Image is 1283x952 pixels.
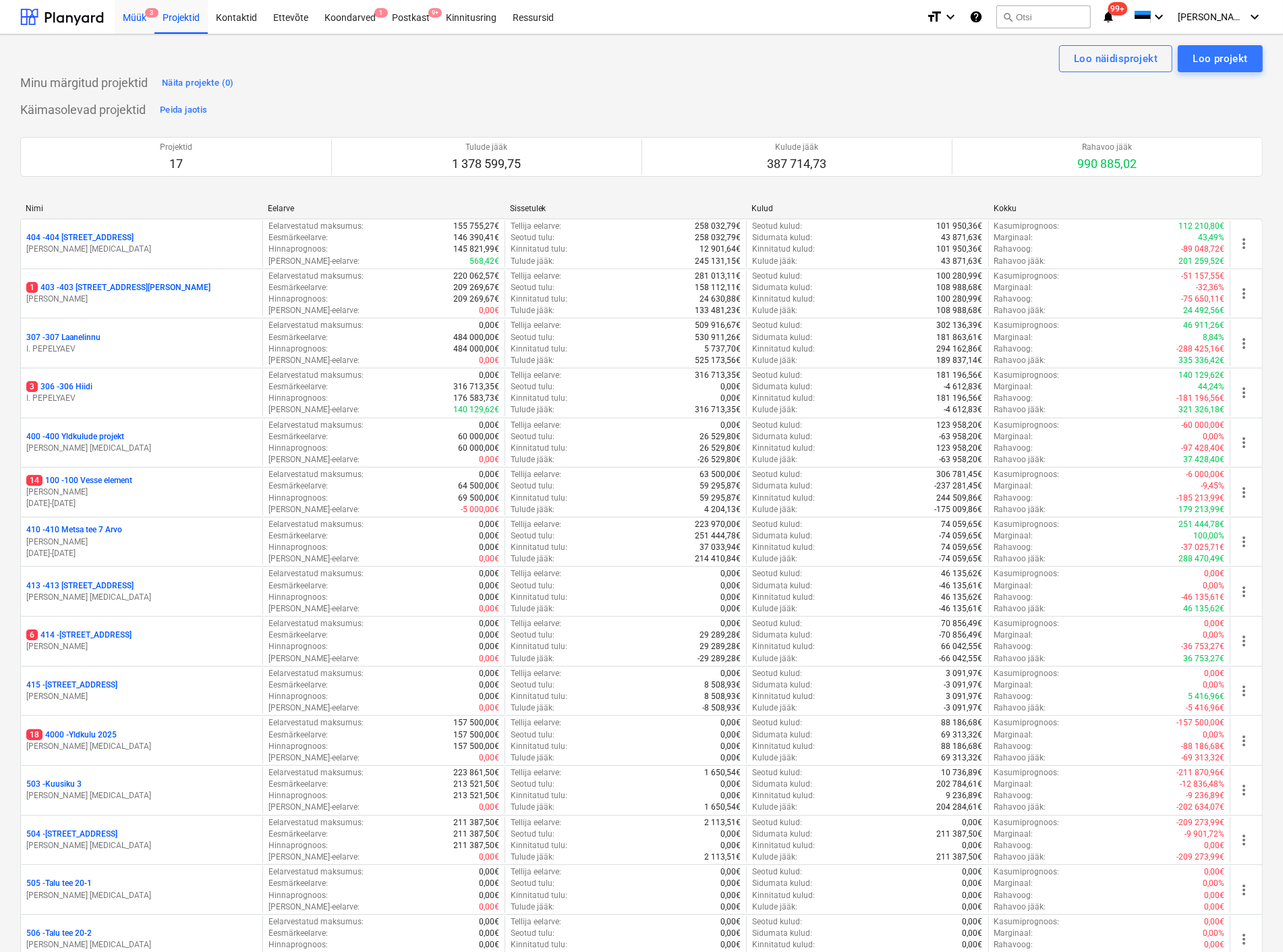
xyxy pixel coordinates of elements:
div: Kulud [751,204,983,213]
p: Tellija eelarve : [511,420,561,431]
button: Loo näidisprojekt [1059,45,1172,72]
p: Tellija eelarve : [511,221,561,232]
p: Kasumiprognoos : [994,221,1060,232]
p: 0,00€ [720,420,741,431]
p: 321 326,18€ [1178,404,1224,416]
p: 133 481,23€ [695,305,741,316]
p: 0,00€ [479,420,499,431]
p: Marginaal : [994,332,1033,343]
p: Marginaal : [994,431,1033,443]
p: Hinnaprognoos : [268,493,328,504]
span: more_vert [1236,385,1252,401]
p: [PERSON_NAME]-eelarve : [268,355,360,366]
p: -51 157,55€ [1181,271,1224,282]
span: 1 [374,8,388,18]
p: 189 837,14€ [937,355,983,366]
p: Seotud kulud : [752,420,802,431]
p: Rahavoo jääk : [994,256,1046,267]
p: -32,36% [1196,282,1224,293]
p: 258 032,79€ [695,221,741,232]
div: 14100 -100 Vesse element[PERSON_NAME][DATE]-[DATE] [26,475,257,509]
p: 100 280,99€ [937,271,983,282]
p: Seotud kulud : [752,271,802,282]
p: -26 529,80€ [697,454,741,466]
p: Sidumata kulud : [752,381,812,393]
p: Sidumata kulud : [752,232,812,244]
div: 506 -Talu tee 20-2[PERSON_NAME] [MEDICAL_DATA] [26,928,257,951]
div: Peida jaotis [160,103,207,118]
p: Hinnaprognoos : [268,343,328,355]
p: -89 048,72€ [1181,244,1224,255]
p: Eesmärkeelarve : [268,381,328,393]
p: 306 - 306 Hiidi [26,381,92,393]
p: Kasumiprognoos : [994,469,1060,480]
p: Seotud tulu : [511,431,554,443]
p: Eelarvestatud maksumus : [268,320,364,331]
p: 26 529,80€ [700,431,741,443]
div: Loo näidisprojekt [1074,50,1158,67]
p: Tellija eelarve : [511,271,561,282]
p: 209 269,67€ [453,293,499,305]
p: Seotud tulu : [511,332,554,343]
p: 568,42€ [469,256,499,267]
p: -185 213,99€ [1176,493,1224,504]
p: [PERSON_NAME]-eelarve : [268,256,360,267]
p: -63 958,20€ [940,454,983,466]
div: 504 -[STREET_ADDRESS][PERSON_NAME] [MEDICAL_DATA] [26,829,257,851]
p: 245 131,15€ [695,256,741,267]
p: 176 583,73€ [453,393,499,404]
div: Kokku [994,204,1225,213]
p: -237 281,45€ [935,480,983,492]
p: Marginaal : [994,381,1033,393]
p: [PERSON_NAME] [MEDICAL_DATA] [26,939,257,951]
p: Rahavoo jääk [1078,142,1137,153]
p: Minu märgitud projektid [20,75,148,91]
p: 5 737,70€ [704,343,741,355]
p: -5 000,00€ [461,504,499,515]
p: 509 916,67€ [695,320,741,331]
p: [PERSON_NAME] [26,486,257,498]
p: 69 500,00€ [458,493,499,504]
p: 101 950,36€ [937,221,983,232]
p: 414 - [STREET_ADDRESS] [26,629,132,641]
p: Eesmärkeelarve : [268,232,328,244]
p: Tulude jääk : [511,355,554,366]
span: 99+ [1108,2,1128,16]
p: 410 - 410 Metsa tee 7 Arvo [26,524,122,536]
p: 181 196,56€ [937,393,983,404]
p: [PERSON_NAME]-eelarve : [268,404,360,416]
p: Kinnitatud tulu : [511,493,567,504]
p: 0,00€ [479,454,499,466]
p: 155 755,27€ [453,221,499,232]
p: Rahavoog : [994,293,1033,305]
p: 335 336,42€ [1178,355,1224,366]
p: -181 196,56€ [1176,393,1224,404]
p: 400 - 400 Yldkulude projekt [26,431,124,443]
span: more_vert [1236,235,1252,252]
p: [PERSON_NAME]-eelarve : [268,504,360,515]
span: 18 [26,729,42,740]
p: [PERSON_NAME] [MEDICAL_DATA] [26,443,257,454]
p: 37 428,40€ [1183,454,1224,466]
p: Kinnitatud kulud : [752,343,815,355]
span: more_vert [1236,882,1252,898]
span: more_vert [1236,584,1252,600]
p: [PERSON_NAME] [MEDICAL_DATA] [26,890,257,901]
p: [PERSON_NAME]-eelarve : [268,454,360,466]
p: Tulude jääk : [511,504,554,515]
p: 59 295,87€ [700,493,741,504]
p: 108 988,68€ [937,305,983,316]
p: [PERSON_NAME] [26,293,257,305]
p: Eelarvestatud maksumus : [268,420,364,431]
p: -4 612,83€ [944,404,983,416]
div: 6414 -[STREET_ADDRESS][PERSON_NAME] [26,629,257,652]
div: Nimi [26,204,257,213]
p: -288 425,16€ [1176,343,1224,355]
span: 14 [26,475,42,486]
p: 220 062,57€ [453,271,499,282]
p: Kinnitatud kulud : [752,443,815,454]
span: more_vert [1236,633,1252,649]
p: Kulude jääk : [752,305,797,316]
p: 123 958,20€ [937,420,983,431]
p: 140 129,62€ [453,404,499,416]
